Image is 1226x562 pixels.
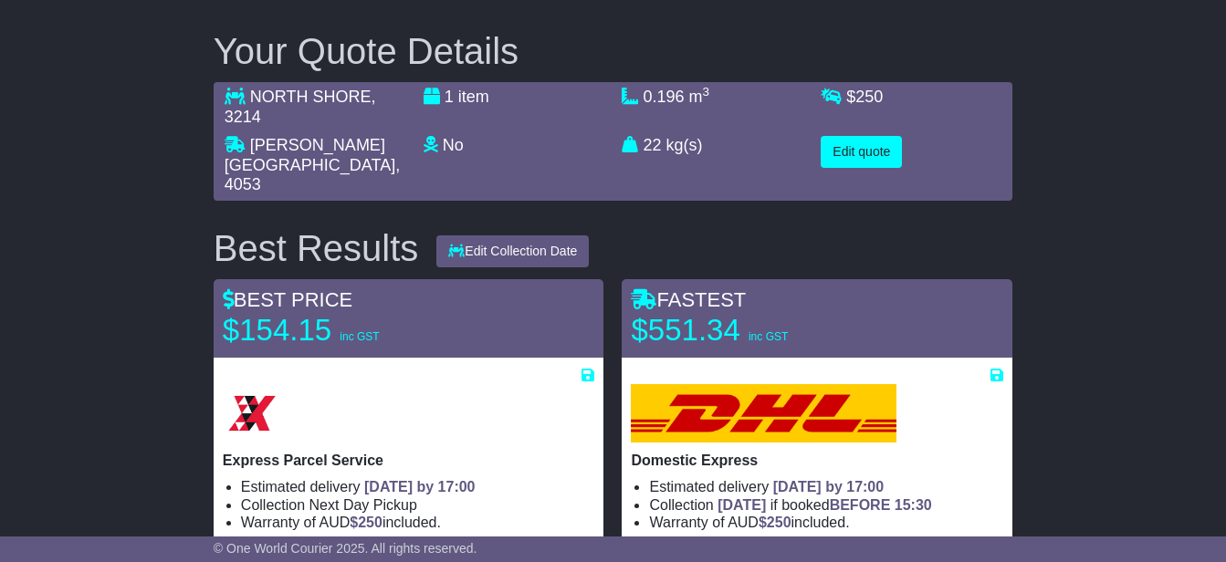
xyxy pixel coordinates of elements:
[767,515,791,530] span: 250
[631,312,859,349] p: $551.34
[223,312,451,349] p: $154.15
[445,88,454,106] span: 1
[689,88,710,106] span: m
[649,478,1003,495] li: Estimated delivery
[830,497,891,513] span: BEFORE
[214,541,477,556] span: © One World Courier 2025. All rights reserved.
[718,497,931,513] span: if booked
[631,452,1003,469] p: Domestic Express
[631,384,896,442] img: DHL: Domestic Express
[350,515,382,530] span: $
[458,88,489,106] span: item
[749,330,788,343] span: inc GST
[644,136,662,154] span: 22
[204,228,428,268] div: Best Results
[759,515,791,530] span: $
[358,515,382,530] span: 250
[649,514,1003,531] li: Warranty of AUD included.
[443,136,464,154] span: No
[846,88,883,106] span: $
[309,497,417,513] span: Next Day Pickup
[340,330,379,343] span: inc GST
[241,514,595,531] li: Warranty of AUD included.
[225,156,400,194] span: , 4053
[666,136,703,154] span: kg(s)
[436,235,589,267] button: Edit Collection Date
[855,88,883,106] span: 250
[364,479,476,494] span: [DATE] by 17:00
[241,478,595,495] li: Estimated delivery
[250,88,372,106] span: NORTH SHORE
[223,384,281,442] img: Border Express: Express Parcel Service
[225,88,376,126] span: , 3214
[703,85,710,99] sup: 3
[214,31,1012,71] h2: Your Quote Details
[644,88,685,106] span: 0.196
[225,136,395,174] span: [PERSON_NAME][GEOGRAPHIC_DATA]
[223,288,352,311] span: BEST PRICE
[241,496,595,514] li: Collection
[773,479,885,494] span: [DATE] by 17:00
[821,136,902,168] button: Edit quote
[631,288,746,311] span: FASTEST
[223,452,595,469] p: Express Parcel Service
[895,497,932,513] span: 15:30
[649,496,1003,514] li: Collection
[718,497,766,513] span: [DATE]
